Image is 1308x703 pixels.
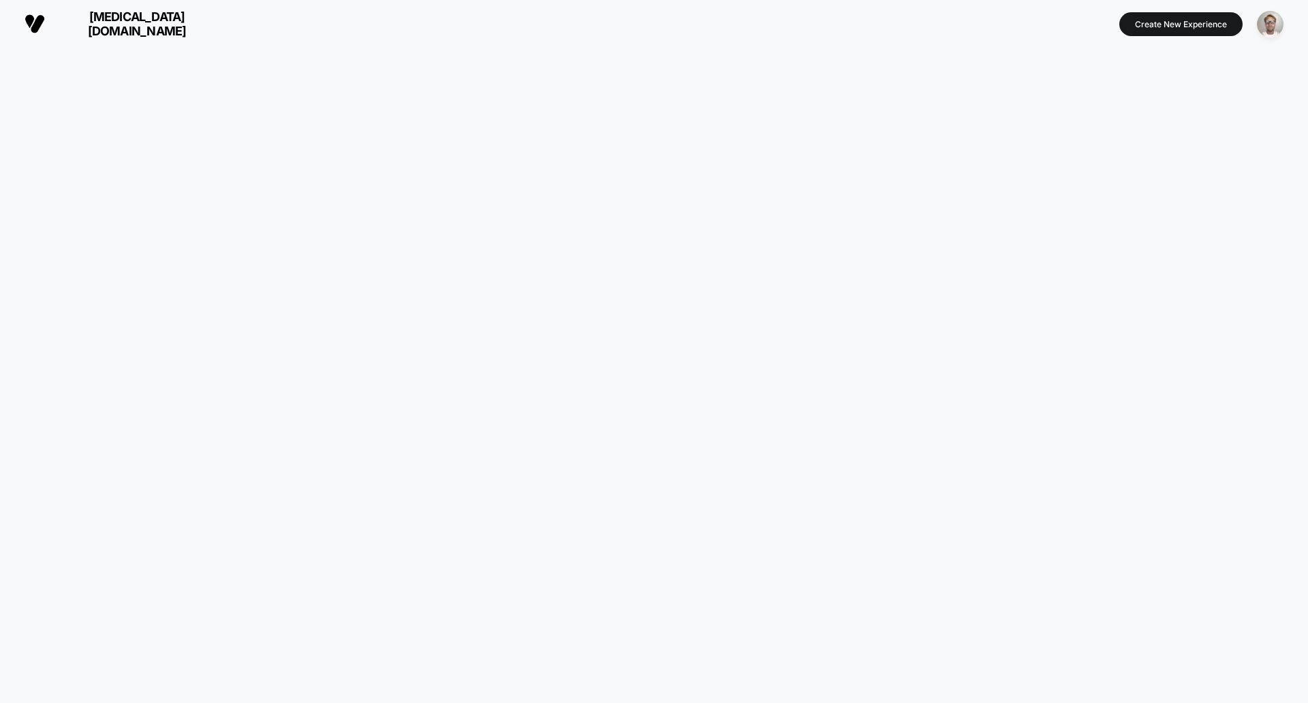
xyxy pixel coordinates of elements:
img: Visually logo [25,14,45,34]
button: Create New Experience [1119,12,1243,36]
button: [MEDICAL_DATA][DOMAIN_NAME] [20,9,223,39]
button: ppic [1253,10,1288,38]
img: ppic [1257,11,1283,37]
span: [MEDICAL_DATA][DOMAIN_NAME] [55,10,219,38]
